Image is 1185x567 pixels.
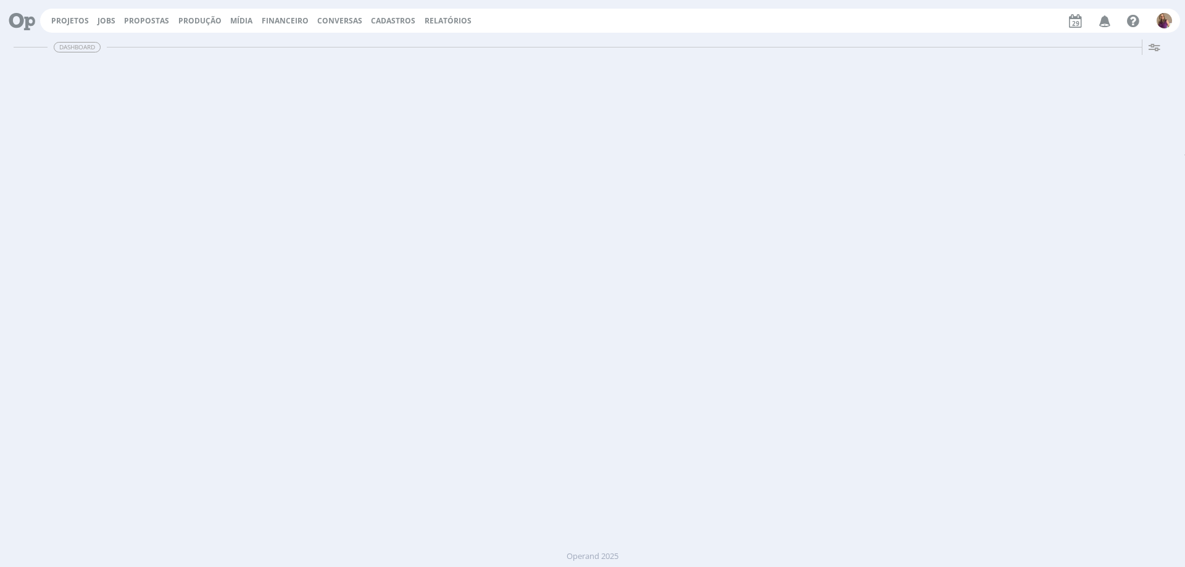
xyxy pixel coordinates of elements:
[98,15,115,26] a: Jobs
[425,15,472,26] a: Relatórios
[120,16,173,26] button: Propostas
[51,15,89,26] a: Projetos
[314,16,366,26] button: Conversas
[421,16,475,26] button: Relatórios
[230,15,252,26] a: Mídia
[175,16,225,26] button: Produção
[262,15,309,26] span: Financeiro
[54,42,101,52] span: Dashboard
[317,15,362,26] a: Conversas
[367,16,419,26] button: Cadastros
[258,16,312,26] button: Financeiro
[371,15,415,26] span: Cadastros
[178,15,222,26] a: Produção
[1157,13,1172,28] img: A
[1156,10,1173,31] button: A
[48,16,93,26] button: Projetos
[227,16,256,26] button: Mídia
[124,15,169,26] a: Propostas
[94,16,119,26] button: Jobs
